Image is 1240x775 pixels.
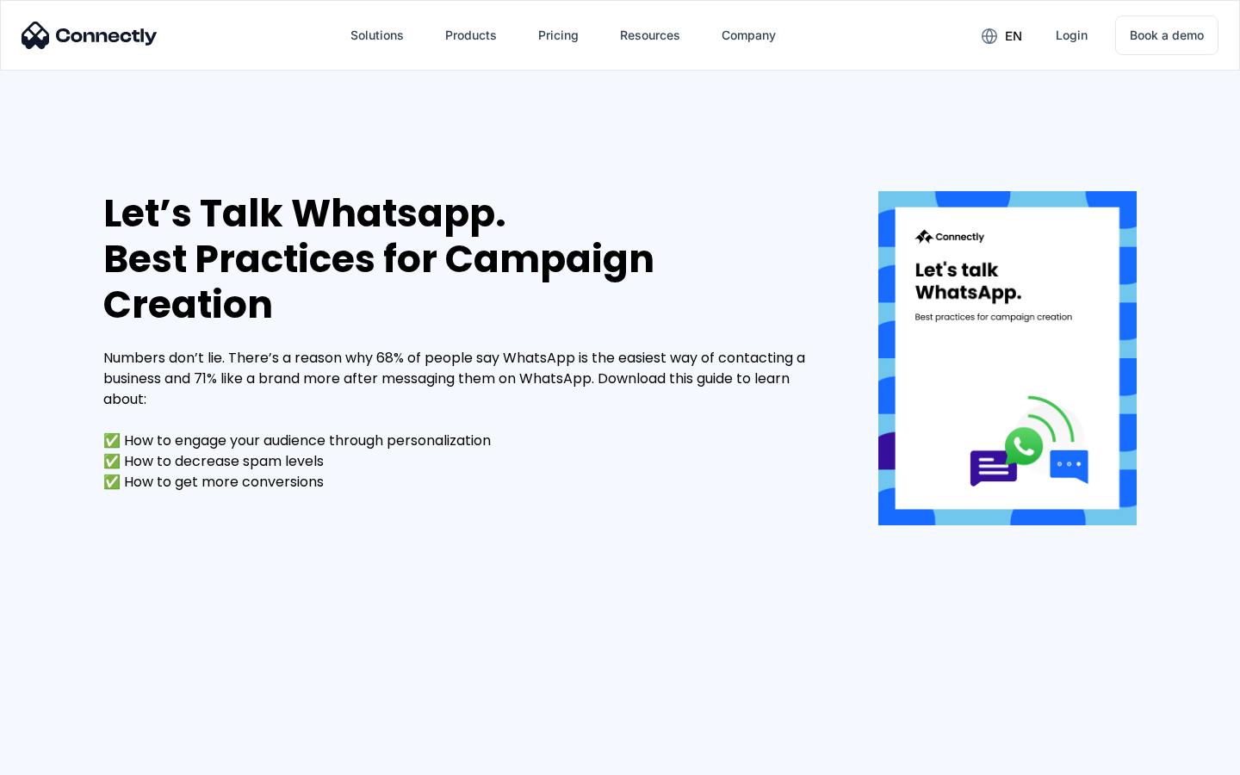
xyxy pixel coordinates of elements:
div: Products [445,23,497,47]
img: Connectly Logo [22,22,158,49]
div: Login [1056,23,1088,47]
aside: Language selected: English [17,745,103,769]
ul: Language list [34,745,103,769]
div: Let’s Talk Whatsapp. Best Practices for Campaign Creation [103,191,827,327]
div: Numbers don’t lie. There’s a reason why 68% of people say WhatsApp is the easiest way of contacti... [103,348,827,493]
a: Book a demo [1115,15,1218,55]
div: Resources [620,23,680,47]
div: en [1005,24,1022,48]
a: Login [1042,15,1101,56]
a: Pricing [524,15,592,56]
div: Solutions [350,23,404,47]
div: Company [722,23,776,47]
div: Pricing [538,23,579,47]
